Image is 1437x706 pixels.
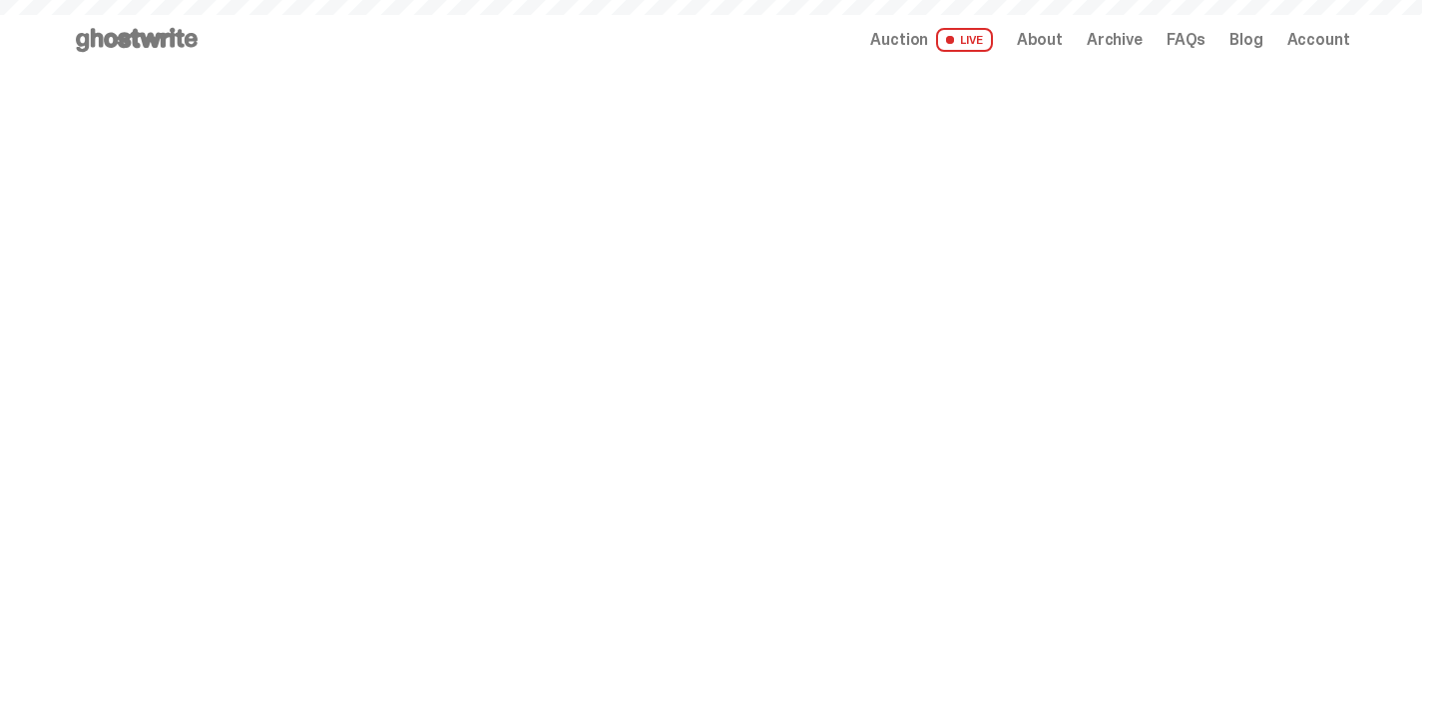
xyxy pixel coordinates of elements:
[1229,32,1262,48] a: Blog
[1287,32,1350,48] a: Account
[936,28,993,52] span: LIVE
[1087,32,1143,48] a: Archive
[870,28,992,52] a: Auction LIVE
[1017,32,1063,48] a: About
[1167,32,1205,48] a: FAQs
[870,32,928,48] span: Auction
